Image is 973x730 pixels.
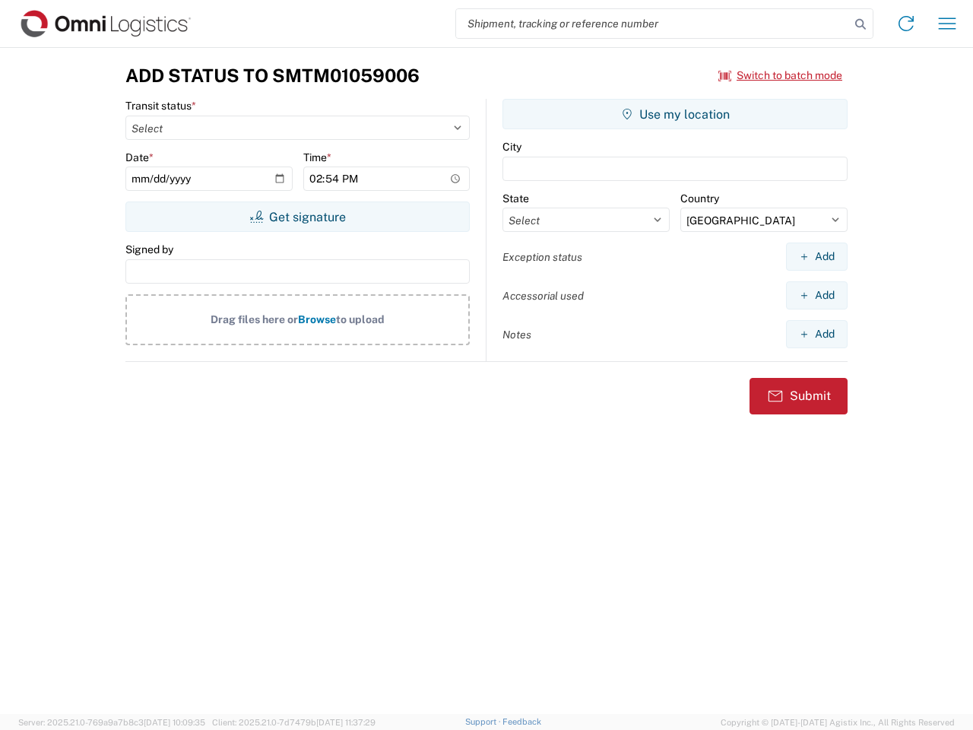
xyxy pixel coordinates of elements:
[502,289,584,303] label: Accessorial used
[125,99,196,113] label: Transit status
[125,65,420,87] h3: Add Status to SMTM01059006
[465,717,503,726] a: Support
[125,243,173,256] label: Signed by
[680,192,719,205] label: Country
[721,716,955,729] span: Copyright © [DATE]-[DATE] Agistix Inc., All Rights Reserved
[502,717,541,726] a: Feedback
[750,378,848,414] button: Submit
[502,250,582,264] label: Exception status
[316,718,376,727] span: [DATE] 11:37:29
[786,243,848,271] button: Add
[125,151,154,164] label: Date
[786,320,848,348] button: Add
[502,328,531,341] label: Notes
[786,281,848,309] button: Add
[336,313,385,325] span: to upload
[144,718,205,727] span: [DATE] 10:09:35
[211,313,298,325] span: Drag files here or
[718,63,842,88] button: Switch to batch mode
[502,140,521,154] label: City
[303,151,331,164] label: Time
[212,718,376,727] span: Client: 2025.21.0-7d7479b
[502,99,848,129] button: Use my location
[298,313,336,325] span: Browse
[502,192,529,205] label: State
[456,9,850,38] input: Shipment, tracking or reference number
[18,718,205,727] span: Server: 2025.21.0-769a9a7b8c3
[125,202,470,232] button: Get signature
